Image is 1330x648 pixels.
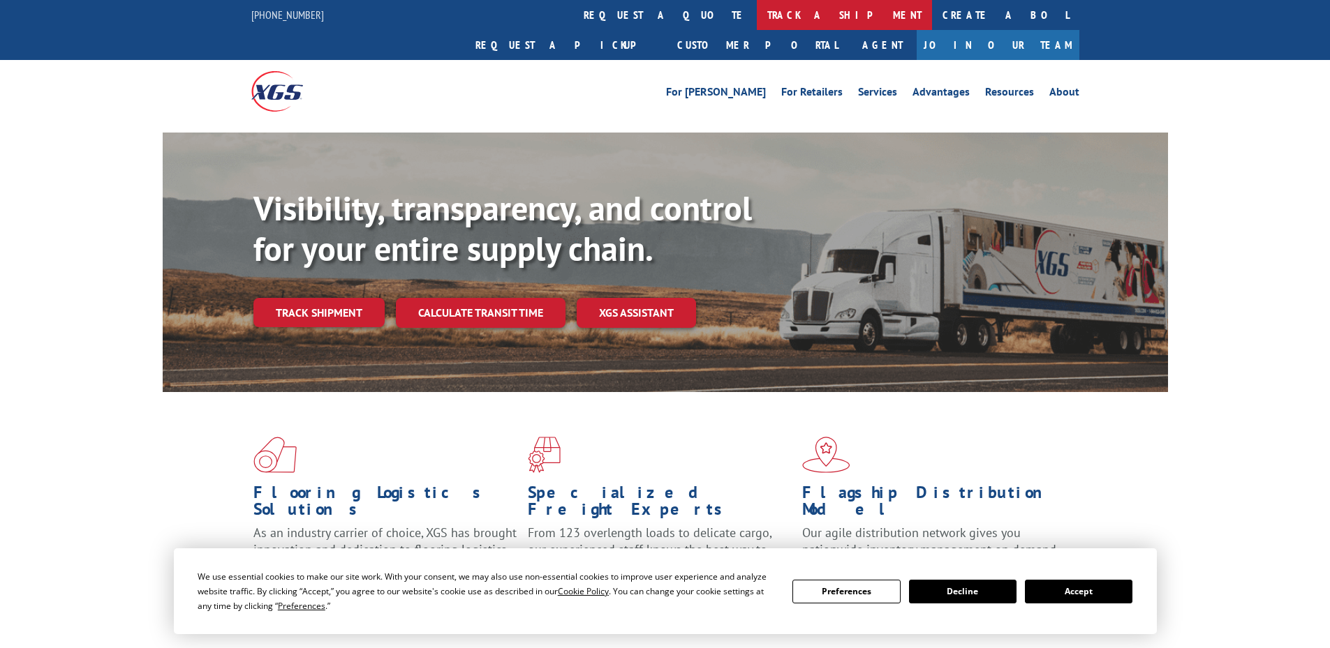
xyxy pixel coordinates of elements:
img: xgs-icon-focused-on-flooring-red [528,437,561,473]
span: As an industry carrier of choice, XGS has brought innovation and dedication to flooring logistics... [253,525,517,574]
a: Agent [848,30,917,60]
div: Cookie Consent Prompt [174,548,1157,634]
img: xgs-icon-total-supply-chain-intelligence-red [253,437,297,473]
a: For Retailers [781,86,843,102]
span: Preferences [278,600,325,612]
a: Track shipment [253,298,385,327]
button: Accept [1025,580,1132,603]
button: Decline [909,580,1017,603]
b: Visibility, transparency, and control for your entire supply chain. [253,186,752,270]
p: From 123 overlength loads to delicate cargo, our experienced staff knows the best way to move you... [528,525,792,587]
a: About [1049,86,1079,102]
a: Request a pickup [465,30,667,60]
a: For [PERSON_NAME] [666,86,766,102]
a: [PHONE_NUMBER] [251,8,324,22]
button: Preferences [792,580,900,603]
a: Resources [985,86,1034,102]
h1: Flagship Distribution Model [802,484,1066,525]
a: Calculate transit time [396,298,566,328]
h1: Specialized Freight Experts [528,484,792,525]
a: Advantages [912,86,970,102]
img: xgs-icon-flagship-distribution-model-red [802,437,850,473]
a: Join Our Team [917,30,1079,60]
span: Our agile distribution network gives you nationwide inventory management on demand. [802,525,1059,557]
div: We use essential cookies to make our site work. With your consent, we may also use non-essential ... [198,569,776,613]
a: XGS ASSISTANT [577,298,696,328]
a: Customer Portal [667,30,848,60]
span: Cookie Policy [558,585,609,597]
a: Services [858,86,897,102]
h1: Flooring Logistics Solutions [253,484,517,525]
